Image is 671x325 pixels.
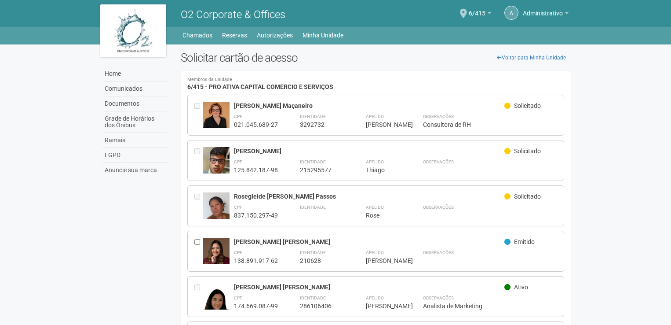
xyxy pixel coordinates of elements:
div: 215295577 [300,166,344,174]
strong: Identidade [300,250,326,255]
strong: Observações [423,159,454,164]
a: Ramais [102,133,168,148]
div: 210628 [300,257,344,265]
div: Entre em contato com a Aministração para solicitar o cancelamento ou 2a via [194,192,203,219]
a: Comunicados [102,81,168,96]
strong: Apelido [366,250,384,255]
strong: CPF [234,205,242,210]
a: Administrativo [523,11,569,18]
span: Administrativo [523,1,563,17]
img: user.jpg [203,147,230,181]
strong: Observações [423,250,454,255]
div: [PERSON_NAME] Maçaneiro [234,102,504,110]
div: Rosegleide [PERSON_NAME] Passos [234,192,504,200]
strong: Observações [423,295,454,300]
div: [PERSON_NAME] [366,257,401,265]
strong: CPF [234,250,242,255]
div: Thiago [366,166,401,174]
div: Entre em contato com a Aministração para solicitar o cancelamento ou 2a via [194,102,203,129]
a: Autorizações [257,29,293,41]
div: 286106406 [300,302,344,310]
a: Grade de Horários dos Ônibus [102,111,168,133]
a: Chamados [182,29,212,41]
img: logo.jpg [100,4,166,57]
strong: Apelido [366,159,384,164]
div: 021.045.689-27 [234,121,278,129]
img: user.jpg [203,283,230,323]
strong: Identidade [300,295,326,300]
a: Reservas [222,29,247,41]
span: Solicitado [514,193,541,200]
h2: Solicitar cartão de acesso [181,51,571,64]
div: Consultora de RH [423,121,557,129]
small: Membros da unidade [187,78,564,82]
span: Solicitado [514,148,541,155]
strong: Identidade [300,114,326,119]
span: Ativo [514,284,528,291]
img: user.jpg [203,238,230,267]
strong: Apelido [366,114,384,119]
div: 138.891.917-62 [234,257,278,265]
strong: Apelido [366,295,384,300]
strong: CPF [234,114,242,119]
div: 837.150.297-49 [234,211,278,219]
a: Minha Unidade [303,29,343,41]
div: Analista de Marketing [423,302,557,310]
div: 125.842.187-98 [234,166,278,174]
a: Documentos [102,96,168,111]
strong: Identidade [300,205,326,210]
div: 3292732 [300,121,344,129]
strong: Observações [423,205,454,210]
strong: Apelido [366,205,384,210]
strong: Observações [423,114,454,119]
span: Solicitado [514,102,541,109]
h4: 6/415 - PRO ATIVA CAPITAL COMERCIO E SERVIÇOS [187,78,564,90]
a: LGPD [102,148,168,163]
span: Emitido [514,238,535,245]
div: [PERSON_NAME] [PERSON_NAME] [234,283,504,291]
a: Anuncie sua marca [102,163,168,177]
div: [PERSON_NAME] [366,121,401,129]
div: [PERSON_NAME] [366,302,401,310]
img: user.jpg [203,192,230,229]
strong: Identidade [300,159,326,164]
span: O2 Corporate & Offices [181,8,285,21]
div: [PERSON_NAME] [234,147,504,155]
img: user.jpg [203,102,230,129]
a: Voltar para Minha Unidade [492,51,571,64]
div: 174.669.087-99 [234,302,278,310]
strong: CPF [234,159,242,164]
div: [PERSON_NAME] [PERSON_NAME] [234,238,504,246]
a: Home [102,66,168,81]
div: Entre em contato com a Aministração para solicitar o cancelamento ou 2a via [194,147,203,174]
a: A [504,6,518,20]
strong: CPF [234,295,242,300]
span: 6/415 [469,1,485,17]
a: 6/415 [469,11,491,18]
div: Entre em contato com a Aministração para solicitar o cancelamento ou 2a via [194,283,203,310]
div: Rose [366,211,401,219]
